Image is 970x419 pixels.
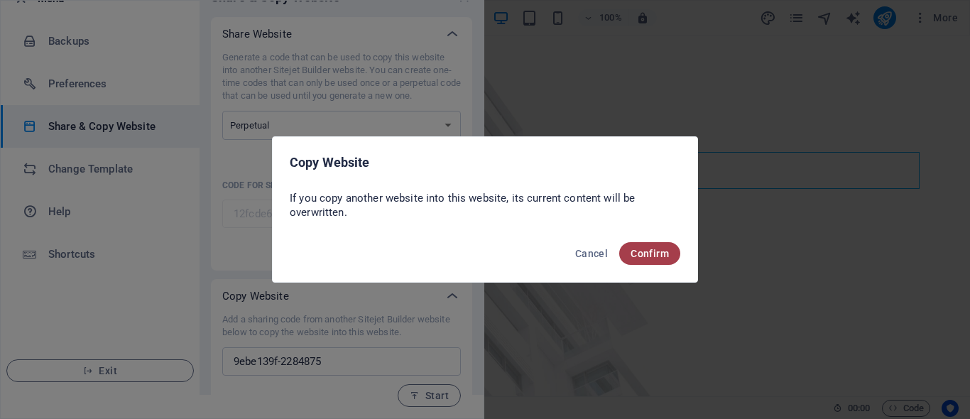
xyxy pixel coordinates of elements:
[290,191,680,219] p: If you copy another website into this website, its current content will be overwritten.
[570,242,614,265] button: Cancel
[575,248,608,259] span: Cancel
[619,242,680,265] button: Confirm
[36,338,48,350] button: 1
[290,154,680,171] h2: Copy Website
[36,357,48,369] button: 2
[631,248,669,259] span: Confirm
